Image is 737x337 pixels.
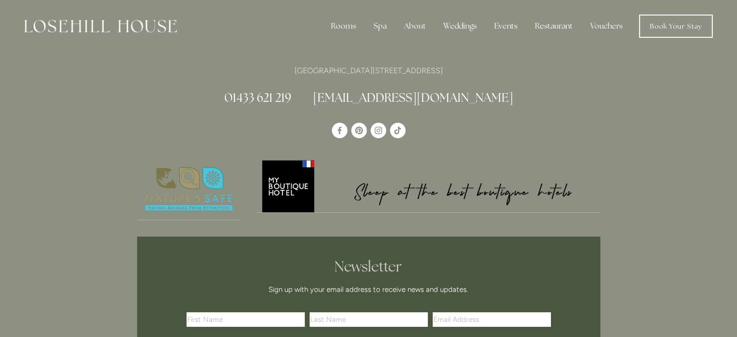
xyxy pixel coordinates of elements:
img: Losehill House [24,20,177,32]
div: About [396,16,434,36]
div: Restaurant [527,16,580,36]
a: Losehill House Hotel & Spa [332,123,347,138]
a: My Boutique Hotel - Logo [257,159,600,213]
input: Last Name [310,312,428,327]
a: Book Your Stay [639,15,713,38]
div: Rooms [323,16,364,36]
a: Vouchers [582,16,630,36]
input: First Name [187,312,305,327]
p: Sign up with your email address to receive news and updates. [190,284,548,295]
a: TikTok [390,123,406,138]
a: [EMAIL_ADDRESS][DOMAIN_NAME] [313,90,513,105]
a: Pinterest [351,123,367,138]
a: Nature's Safe - Logo [137,159,241,220]
img: My Boutique Hotel - Logo [257,159,600,212]
a: Instagram [371,123,386,138]
img: Nature's Safe - Logo [137,159,241,220]
p: [GEOGRAPHIC_DATA][STREET_ADDRESS] [137,64,600,77]
h2: Newsletter [190,258,548,275]
div: Weddings [436,16,485,36]
div: Events [486,16,525,36]
div: Spa [366,16,394,36]
a: 01433 621 219 [224,90,291,105]
input: Email Address [433,312,551,327]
